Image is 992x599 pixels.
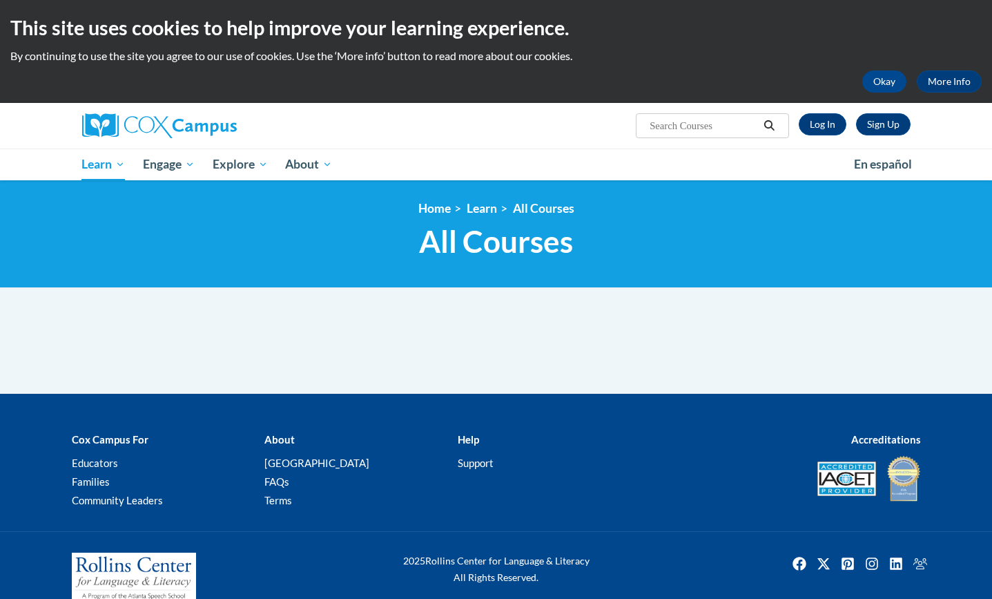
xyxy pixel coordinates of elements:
[276,149,341,180] a: About
[264,457,369,469] a: [GEOGRAPHIC_DATA]
[909,553,931,575] img: Facebook group icon
[648,117,759,134] input: Search Courses
[418,201,451,216] a: Home
[837,553,859,575] a: Pinterest
[837,553,859,575] img: Pinterest icon
[81,156,125,173] span: Learn
[61,149,931,180] div: Main menu
[513,201,574,216] a: All Courses
[72,457,118,469] a: Educators
[862,70,906,93] button: Okay
[817,462,876,496] img: Accredited IACET® Provider
[458,457,494,469] a: Support
[788,553,810,575] a: Facebook
[885,553,907,575] a: Linkedin
[759,117,779,134] button: Search
[143,156,195,173] span: Engage
[419,223,573,260] span: All Courses
[845,150,921,179] a: En español
[403,555,425,567] span: 2025
[73,149,135,180] a: Learn
[285,156,332,173] span: About
[885,553,907,575] img: LinkedIn icon
[82,113,237,138] img: Cox Campus
[351,553,641,586] div: Rollins Center for Language & Literacy All Rights Reserved.
[909,553,931,575] a: Facebook Group
[213,156,268,173] span: Explore
[886,455,921,503] img: IDA® Accredited
[917,70,982,93] a: More Info
[788,553,810,575] img: Facebook icon
[458,433,479,446] b: Help
[72,475,110,488] a: Families
[264,475,289,488] a: FAQs
[856,113,911,135] a: Register
[72,433,148,446] b: Cox Campus For
[813,553,835,575] a: Twitter
[134,149,204,180] a: Engage
[264,433,295,446] b: About
[851,433,921,446] b: Accreditations
[799,113,846,135] a: Log In
[861,553,883,575] img: Instagram icon
[82,113,344,138] a: Cox Campus
[10,48,982,64] p: By continuing to use the site you agree to our use of cookies. Use the ‘More info’ button to read...
[72,494,163,506] a: Community Leaders
[813,553,835,575] img: Twitter icon
[10,14,982,41] h2: This site uses cookies to help improve your learning experience.
[264,494,292,506] a: Terms
[854,157,912,171] span: En español
[861,553,883,575] a: Instagram
[204,149,277,180] a: Explore
[467,201,497,216] a: Learn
